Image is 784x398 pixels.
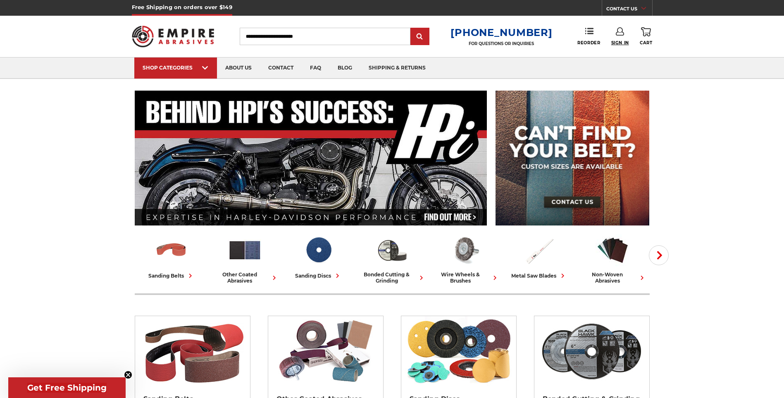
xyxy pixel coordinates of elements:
div: metal saw blades [511,271,567,280]
button: Close teaser [124,371,132,379]
span: Cart [640,40,652,46]
div: Get Free ShippingClose teaser [8,377,126,398]
a: other coated abrasives [212,233,279,284]
a: sanding belts [138,233,205,280]
img: Other Coated Abrasives [228,233,262,267]
div: SHOP CATEGORIES [143,65,209,71]
img: Sanding Belts [139,316,246,386]
input: Submit [412,29,428,45]
a: Reorder [577,27,600,45]
img: Non-woven Abrasives [596,233,630,267]
a: faq [302,58,329,79]
img: Sanding Discs [301,233,336,267]
img: Empire Abrasives [132,20,214,53]
div: bonded cutting & grinding [359,271,426,284]
a: non-woven abrasives [579,233,646,284]
div: non-woven abrasives [579,271,646,284]
a: bonded cutting & grinding [359,233,426,284]
a: blog [329,58,360,79]
img: Sanding Discs [405,316,512,386]
img: Bonded Cutting & Grinding [375,233,409,267]
img: Other Coated Abrasives [272,316,379,386]
a: about us [217,58,260,79]
a: [PHONE_NUMBER] [450,26,552,38]
button: Next [649,245,669,265]
p: FOR QUESTIONS OR INQUIRIES [450,41,552,46]
img: Wire Wheels & Brushes [448,233,483,267]
a: shipping & returns [360,58,434,79]
a: sanding discs [285,233,352,280]
span: Sign In [611,40,629,46]
img: promo banner for custom belts. [496,91,649,225]
img: Bonded Cutting & Grinding [538,316,645,386]
div: wire wheels & brushes [432,271,499,284]
span: Get Free Shipping [27,383,107,393]
img: Sanding Belts [154,233,188,267]
img: Banner for an interview featuring Horsepower Inc who makes Harley performance upgrades featured o... [135,91,487,225]
a: contact [260,58,302,79]
div: sanding belts [148,271,195,280]
div: other coated abrasives [212,271,279,284]
div: sanding discs [295,271,342,280]
a: metal saw blades [506,233,573,280]
a: Cart [640,27,652,46]
a: wire wheels & brushes [432,233,499,284]
span: Reorder [577,40,600,46]
a: CONTACT US [606,4,652,16]
img: Metal Saw Blades [522,233,556,267]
